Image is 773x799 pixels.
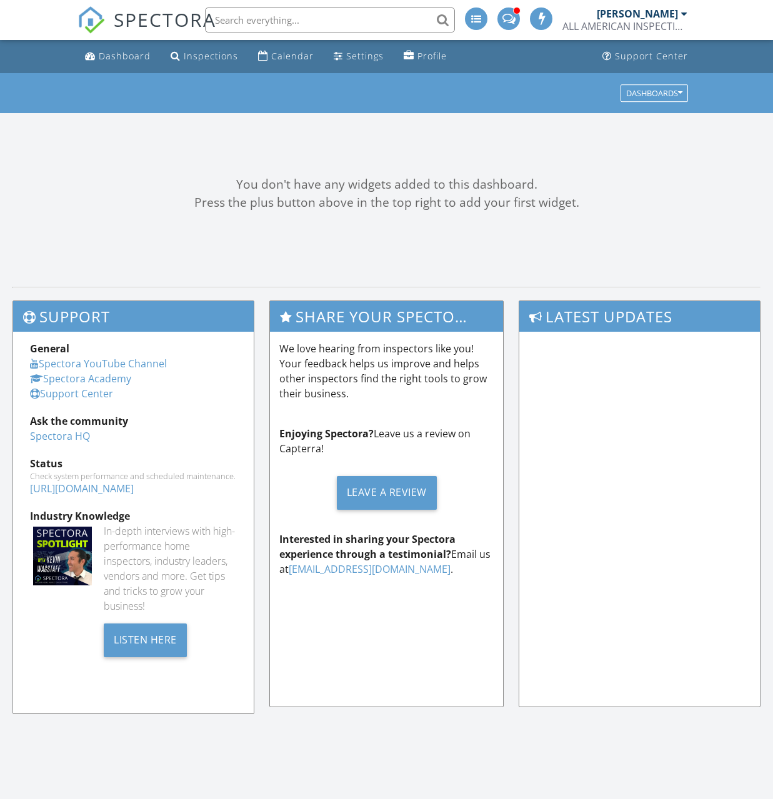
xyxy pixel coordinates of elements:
a: Dashboard [80,45,156,68]
a: Spectora Academy [30,372,131,385]
a: Listen Here [104,632,187,646]
div: Dashboards [626,89,682,97]
div: Dashboard [99,50,151,62]
strong: Enjoying Spectora? [279,427,374,440]
p: Leave us a review on Capterra! [279,426,494,456]
div: Ask the community [30,414,237,429]
a: Support Center [597,45,693,68]
div: [PERSON_NAME] [597,7,678,20]
a: Support Center [30,387,113,400]
strong: Interested in sharing your Spectora experience through a testimonial? [279,532,456,561]
strong: General [30,342,69,355]
div: Support Center [615,50,688,62]
p: We love hearing from inspectors like you! Your feedback helps us improve and helps other inspecto... [279,341,494,401]
div: Status [30,456,237,471]
div: Leave a Review [337,476,437,510]
h3: Support [13,301,254,332]
a: Leave a Review [279,466,494,519]
div: ALL AMERICAN INSPECTION SERVICES [562,20,687,32]
div: Calendar [271,50,314,62]
div: Settings [346,50,384,62]
input: Search everything... [205,7,455,32]
div: Profile [417,50,447,62]
p: Email us at . [279,532,494,577]
div: In-depth interviews with high-performance home inspectors, industry leaders, vendors and more. Ge... [104,524,237,613]
h3: Latest Updates [519,301,760,332]
button: Dashboards [621,84,688,102]
div: Press the plus button above in the top right to add your first widget. [12,194,761,212]
div: Listen Here [104,623,187,657]
a: Calendar [253,45,319,68]
div: Industry Knowledge [30,509,237,524]
div: Inspections [184,50,238,62]
a: [EMAIL_ADDRESS][DOMAIN_NAME] [289,562,451,576]
div: You don't have any widgets added to this dashboard. [12,176,761,194]
a: Profile [399,45,452,68]
a: Settings [329,45,389,68]
a: [URL][DOMAIN_NAME] [30,482,134,495]
a: Spectora HQ [30,429,90,443]
img: Spectoraspolightmain [33,527,92,585]
a: Inspections [166,45,243,68]
h3: Share Your Spectora Experience [270,301,503,332]
a: SPECTORA [77,17,216,43]
span: SPECTORA [114,6,216,32]
a: Spectora YouTube Channel [30,357,167,370]
div: Check system performance and scheduled maintenance. [30,471,237,481]
img: The Best Home Inspection Software - Spectora [77,6,105,34]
